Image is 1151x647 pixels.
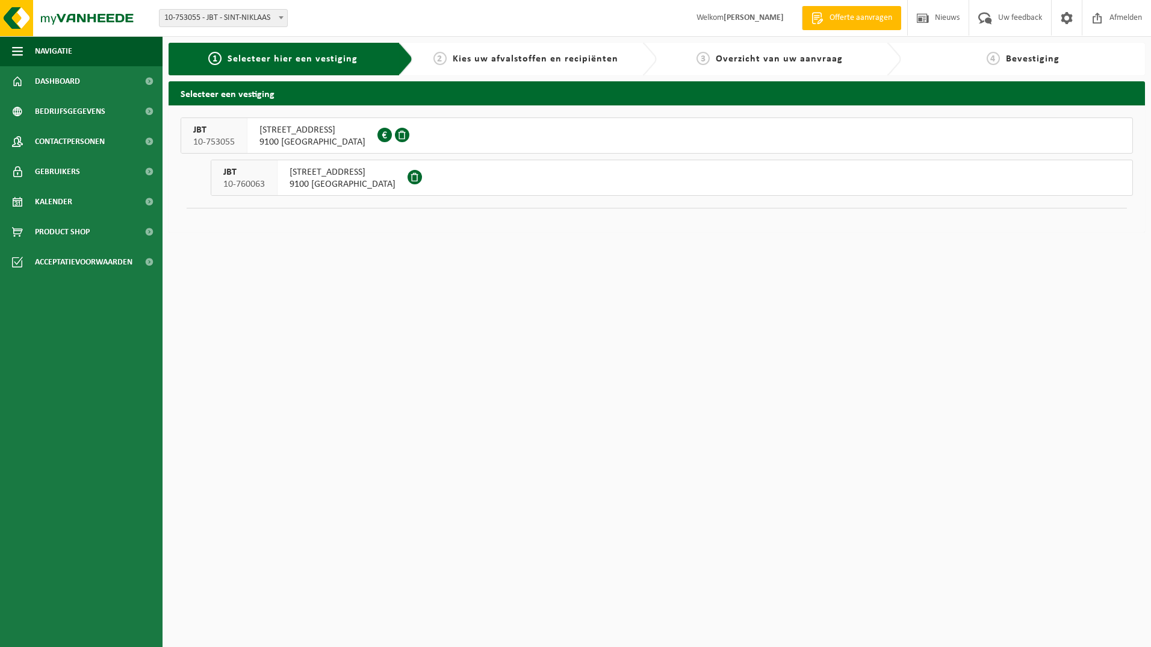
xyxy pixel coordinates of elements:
span: Navigatie [35,36,72,66]
span: Gebruikers [35,157,80,187]
span: 9100 [GEOGRAPHIC_DATA] [259,136,365,148]
span: 3 [696,52,710,65]
span: [STREET_ADDRESS] [259,124,365,136]
span: Kies uw afvalstoffen en recipiënten [453,54,618,64]
strong: [PERSON_NAME] [724,13,784,22]
span: 10-753055 [193,136,235,148]
span: [STREET_ADDRESS] [290,166,396,178]
span: Bedrijfsgegevens [35,96,105,127]
a: Offerte aanvragen [802,6,901,30]
span: 10-760063 [223,178,265,190]
span: Offerte aanvragen [827,12,895,24]
span: Bevestiging [1006,54,1059,64]
span: 1 [208,52,222,65]
span: JBT [193,124,235,136]
span: Dashboard [35,66,80,96]
span: Selecteer hier een vestiging [228,54,358,64]
span: 2 [433,52,447,65]
span: Contactpersonen [35,127,105,157]
span: Kalender [35,187,72,217]
h2: Selecteer een vestiging [169,81,1145,105]
span: Product Shop [35,217,90,247]
span: 4 [987,52,1000,65]
button: JBT 10-753055 [STREET_ADDRESS]9100 [GEOGRAPHIC_DATA] [181,117,1133,154]
button: JBT 10-760063 [STREET_ADDRESS]9100 [GEOGRAPHIC_DATA] [211,160,1133,196]
span: 10-753055 - JBT - SINT-NIKLAAS [160,10,287,27]
span: Acceptatievoorwaarden [35,247,132,277]
span: JBT [223,166,265,178]
span: Overzicht van uw aanvraag [716,54,843,64]
span: 9100 [GEOGRAPHIC_DATA] [290,178,396,190]
span: 10-753055 - JBT - SINT-NIKLAAS [159,9,288,27]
